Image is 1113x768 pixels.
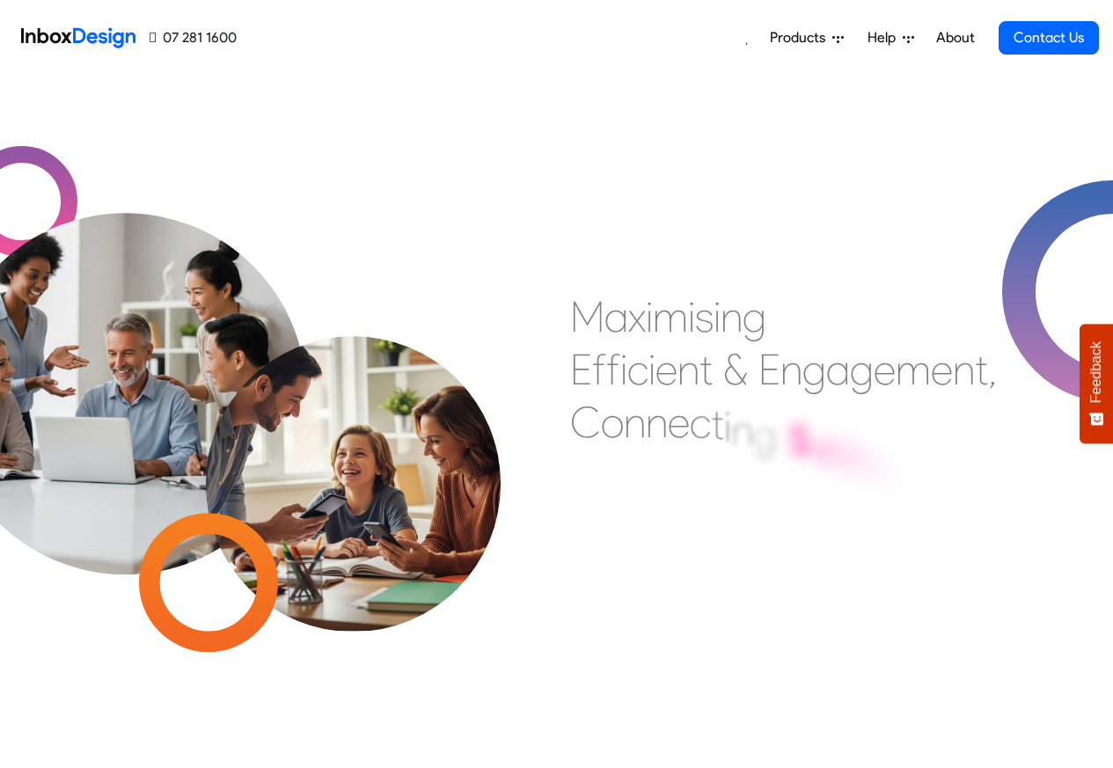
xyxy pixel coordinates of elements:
[655,343,677,396] div: e
[677,343,699,396] div: n
[620,343,627,396] div: i
[975,343,988,396] div: t
[711,398,724,450] div: t
[931,343,953,396] div: e
[812,421,836,473] div: c
[653,290,688,343] div: m
[931,20,979,55] a: About
[150,27,237,48] a: 07 281 1600
[836,428,860,481] div: h
[169,263,538,632] img: parents_with_child.png
[646,396,668,449] div: n
[763,20,851,55] a: Products
[690,396,711,449] div: c
[860,20,921,55] a: Help
[699,343,713,396] div: t
[624,396,646,449] div: n
[1080,324,1113,443] button: Feedback - Show survey
[604,290,628,343] div: a
[874,343,896,396] div: e
[721,290,743,343] div: n
[850,343,874,396] div: g
[570,343,592,396] div: E
[885,447,910,500] div: o
[723,343,748,396] div: &
[988,343,997,396] div: ,
[570,396,601,449] div: C
[787,413,812,466] div: S
[770,27,832,48] span: Products
[731,404,753,457] div: n
[601,396,624,449] div: o
[592,343,606,396] div: f
[714,290,721,343] div: i
[570,290,997,554] div: Maximising Efficient & Engagement, Connecting Schools, Families, and Students.
[743,290,766,343] div: g
[868,27,903,48] span: Help
[646,290,653,343] div: i
[688,290,695,343] div: i
[860,437,885,490] div: o
[780,343,802,396] div: n
[570,290,604,343] div: M
[758,343,780,396] div: E
[724,400,731,453] div: i
[826,343,850,396] div: a
[753,408,777,461] div: g
[953,343,975,396] div: n
[695,290,714,343] div: s
[668,396,690,449] div: e
[802,343,826,396] div: g
[648,343,655,396] div: i
[628,290,646,343] div: x
[1088,341,1104,403] span: Feedback
[606,343,620,396] div: f
[896,343,931,396] div: m
[627,343,648,396] div: c
[999,21,1099,55] a: Contact Us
